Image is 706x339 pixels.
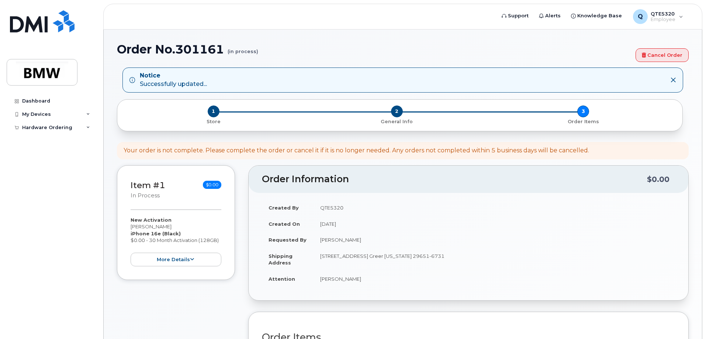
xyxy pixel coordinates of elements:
strong: New Activation [131,217,172,223]
td: [DATE] [314,216,675,232]
strong: iPhone 16e (Black) [131,231,181,236]
h2: Order Information [262,174,647,184]
td: [STREET_ADDRESS] Greer [US_STATE] 29651-6731 [314,248,675,271]
button: more details [131,253,221,266]
h1: Order No.301161 [117,43,632,56]
strong: Notice [140,72,207,80]
div: $0.00 [647,172,669,186]
strong: Requested By [269,237,307,243]
p: General Info [307,118,487,125]
strong: Attention [269,276,295,282]
strong: Created On [269,221,300,227]
div: Your order is not complete. Please complete the order or cancel it if it is no longer needed. Any... [124,146,589,155]
p: Store [126,118,301,125]
td: QTE5320 [314,200,675,216]
span: 1 [208,105,219,117]
a: Cancel Order [636,48,689,62]
strong: Shipping Address [269,253,293,266]
span: 2 [391,105,403,117]
strong: Created By [269,205,299,211]
div: Successfully updated... [140,72,207,89]
td: [PERSON_NAME] [314,271,675,287]
div: [PERSON_NAME] $0.00 - 30 Month Activation (128GB) [131,217,221,266]
small: in process [131,192,160,199]
a: 1 Store [123,117,304,125]
a: 2 General Info [304,117,490,125]
small: (in process) [228,43,258,54]
td: [PERSON_NAME] [314,232,675,248]
a: Item #1 [131,180,165,190]
span: $0.00 [203,181,221,189]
